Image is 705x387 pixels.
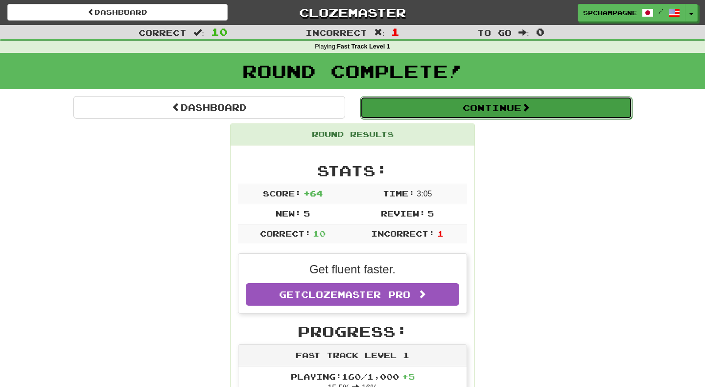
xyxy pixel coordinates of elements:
span: Incorrect [305,27,367,37]
span: 10 [211,26,228,38]
a: Dashboard [73,96,345,119]
div: Round Results [231,124,474,145]
span: : [193,28,204,37]
a: spchampagne / [578,4,685,22]
span: Time: [383,189,415,198]
div: Fast Track Level 1 [238,345,467,366]
span: Clozemaster Pro [301,289,410,300]
h2: Stats: [238,163,467,179]
span: Correct [139,27,187,37]
span: 1 [391,26,399,38]
h1: Round Complete! [3,61,702,81]
span: + 64 [304,189,323,198]
span: + 5 [402,372,415,381]
span: Incorrect: [371,229,435,238]
span: Correct: [260,229,311,238]
a: Dashboard [7,4,228,21]
span: : [518,28,529,37]
span: To go [477,27,512,37]
h2: Progress: [238,323,467,339]
span: 1 [437,229,444,238]
span: 0 [536,26,544,38]
span: 3 : 0 5 [417,190,432,198]
span: 10 [313,229,326,238]
span: spchampagne [583,8,637,17]
a: GetClozemaster Pro [246,283,459,306]
a: Clozemaster [242,4,463,21]
span: : [374,28,385,37]
p: Get fluent faster. [246,261,459,278]
button: Continue [360,97,632,119]
span: Review: [381,209,425,218]
span: Score: [263,189,301,198]
strong: Fast Track Level 1 [337,43,390,50]
span: 5 [427,209,434,218]
span: Playing: 160 / 1,000 [291,372,415,381]
span: 5 [304,209,310,218]
span: New: [276,209,301,218]
span: / [658,8,663,15]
